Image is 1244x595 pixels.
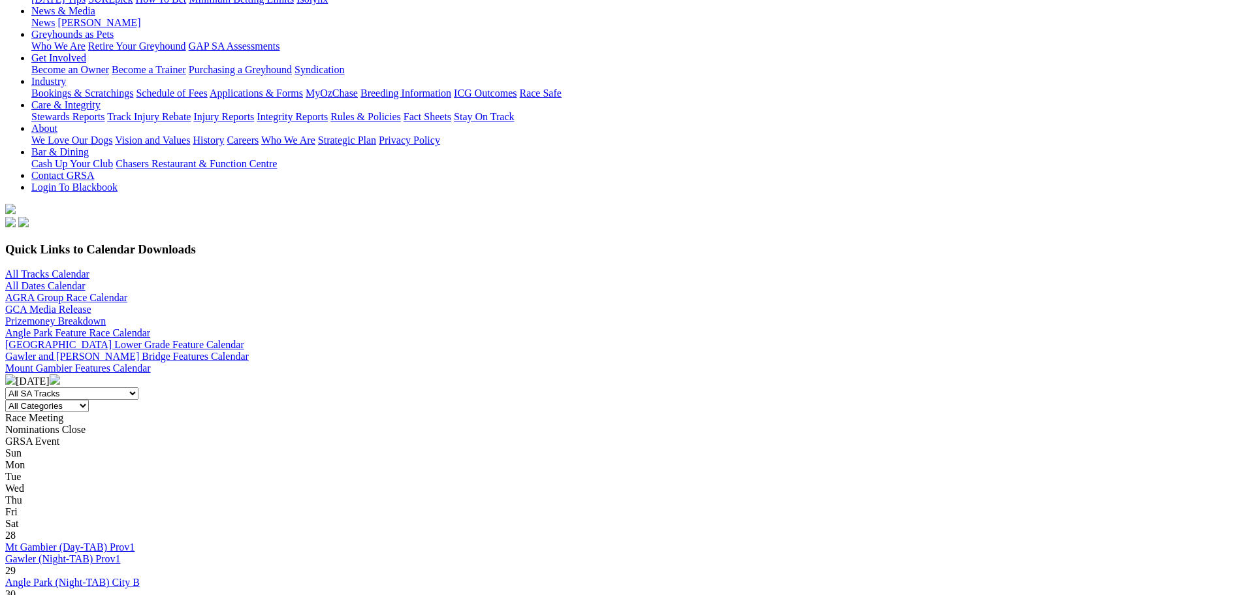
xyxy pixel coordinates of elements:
[5,459,1239,471] div: Mon
[5,494,1239,506] div: Thu
[31,64,109,75] a: Become an Owner
[5,315,106,327] a: Prizemoney Breakdown
[5,530,16,541] span: 28
[5,204,16,214] img: logo-grsa-white.png
[454,111,514,122] a: Stay On Track
[31,88,133,99] a: Bookings & Scratchings
[5,483,1239,494] div: Wed
[88,40,186,52] a: Retire Your Greyhound
[31,88,1239,99] div: Industry
[57,17,140,28] a: [PERSON_NAME]
[31,170,94,181] a: Contact GRSA
[107,111,191,122] a: Track Injury Rebate
[115,135,190,146] a: Vision and Values
[31,40,1239,52] div: Greyhounds as Pets
[261,135,315,146] a: Who We Are
[31,123,57,134] a: About
[193,111,254,122] a: Injury Reports
[5,447,1239,459] div: Sun
[193,135,224,146] a: History
[227,135,259,146] a: Careers
[5,268,89,280] a: All Tracks Calendar
[5,436,1239,447] div: GRSA Event
[5,412,1239,424] div: Race Meeting
[31,99,101,110] a: Care & Integrity
[330,111,401,122] a: Rules & Policies
[295,64,344,75] a: Syndication
[454,88,517,99] a: ICG Outcomes
[31,111,1239,123] div: Care & Integrity
[50,374,60,385] img: chevron-right-pager-white.svg
[112,64,186,75] a: Become a Trainer
[5,327,150,338] a: Angle Park Feature Race Calendar
[31,135,1239,146] div: About
[5,362,151,374] a: Mount Gambier Features Calendar
[5,471,1239,483] div: Tue
[5,424,1239,436] div: Nominations Close
[31,5,95,16] a: News & Media
[5,577,140,588] a: Angle Park (Night-TAB) City B
[5,280,86,291] a: All Dates Calendar
[5,374,16,385] img: chevron-left-pager-white.svg
[31,17,1239,29] div: News & Media
[31,29,114,40] a: Greyhounds as Pets
[5,374,1239,387] div: [DATE]
[31,158,1239,170] div: Bar & Dining
[31,76,66,87] a: Industry
[5,351,249,362] a: Gawler and [PERSON_NAME] Bridge Features Calendar
[189,40,280,52] a: GAP SA Assessments
[5,553,120,564] a: Gawler (Night-TAB) Prov1
[5,518,1239,530] div: Sat
[116,158,277,169] a: Chasers Restaurant & Function Centre
[31,111,104,122] a: Stewards Reports
[404,111,451,122] a: Fact Sheets
[189,64,292,75] a: Purchasing a Greyhound
[5,304,91,315] a: GCA Media Release
[210,88,303,99] a: Applications & Forms
[18,217,29,227] img: twitter.svg
[136,88,207,99] a: Schedule of Fees
[318,135,376,146] a: Strategic Plan
[31,40,86,52] a: Who We Are
[379,135,440,146] a: Privacy Policy
[31,17,55,28] a: News
[5,242,1239,257] h3: Quick Links to Calendar Downloads
[31,182,118,193] a: Login To Blackbook
[360,88,451,99] a: Breeding Information
[31,64,1239,76] div: Get Involved
[31,52,86,63] a: Get Involved
[306,88,358,99] a: MyOzChase
[5,506,1239,518] div: Fri
[31,135,112,146] a: We Love Our Dogs
[5,565,16,576] span: 29
[5,292,127,303] a: AGRA Group Race Calendar
[5,339,244,350] a: [GEOGRAPHIC_DATA] Lower Grade Feature Calendar
[5,541,135,553] a: Mt Gambier (Day-TAB) Prov1
[31,146,89,157] a: Bar & Dining
[5,217,16,227] img: facebook.svg
[31,158,113,169] a: Cash Up Your Club
[257,111,328,122] a: Integrity Reports
[519,88,561,99] a: Race Safe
